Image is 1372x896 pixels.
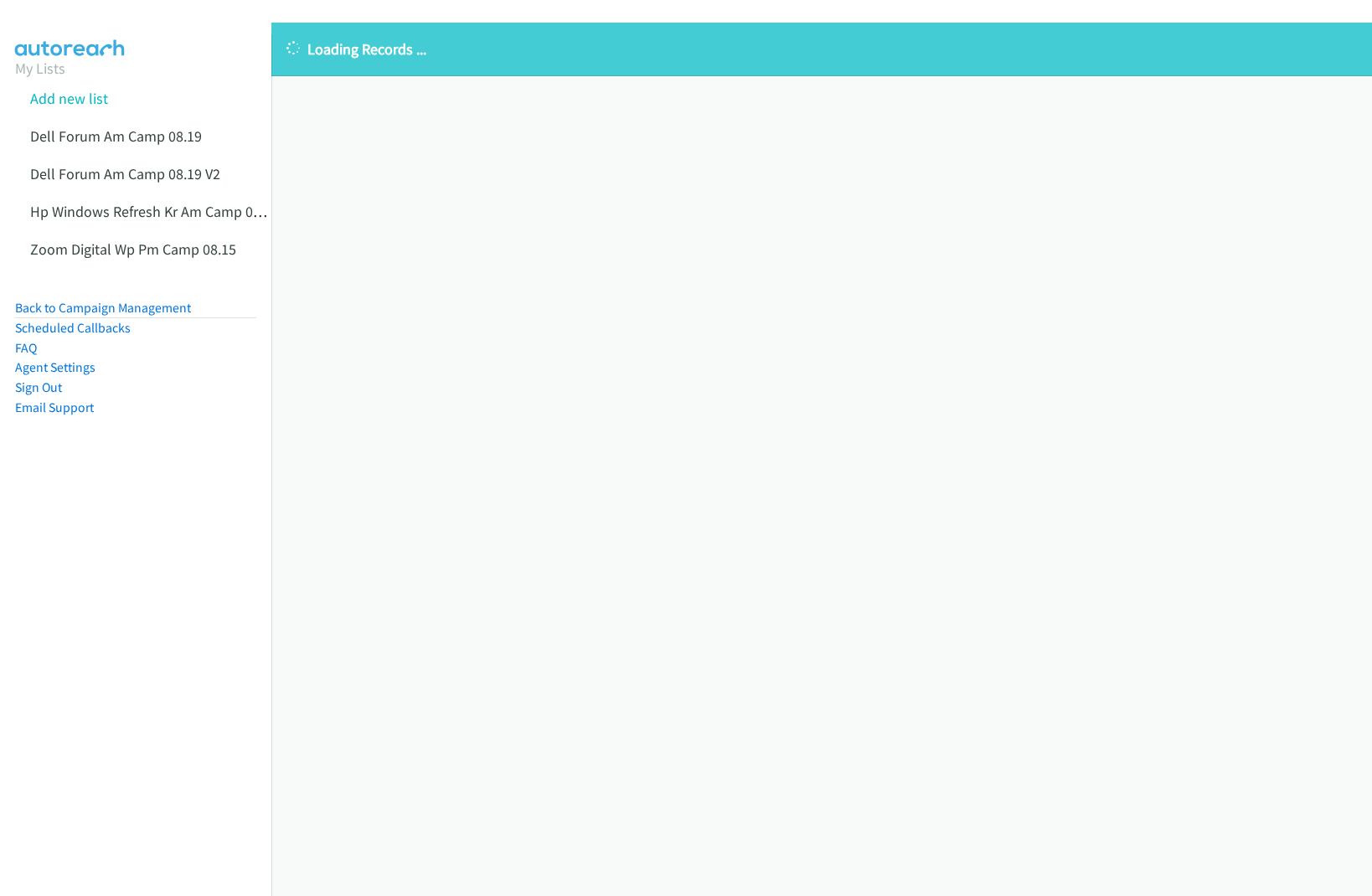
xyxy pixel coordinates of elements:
a: My Lists [15,59,65,78]
a: Zoom Digital Wp Pm Camp 08.15 [30,239,236,259]
a: Dell Forum Am Camp 08.19 V2 [30,164,220,183]
a: Dell Forum Am Camp 08.19 [30,126,202,146]
a: Email Support [15,399,94,415]
a: Scheduled Callbacks [15,320,131,336]
a: Back to Campaign Management [15,300,191,316]
a: Add new list [30,89,108,108]
a: Hp Windows Refresh Kr Am Camp 08.20 [30,202,279,221]
a: Agent Settings [15,359,95,375]
a: FAQ [15,340,37,356]
p: Loading Records ... [286,38,1357,60]
a: Sign Out [15,379,62,395]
